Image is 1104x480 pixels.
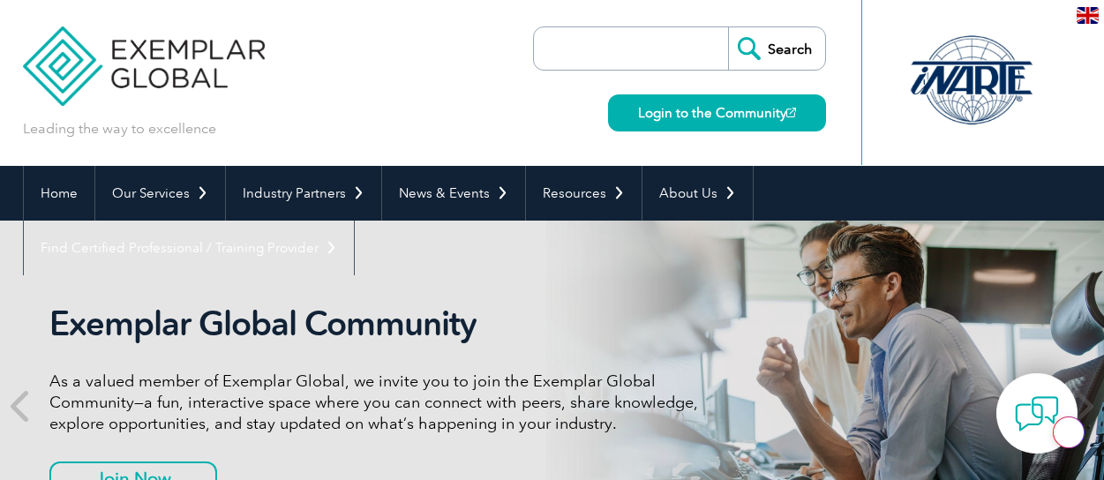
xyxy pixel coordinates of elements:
[642,166,753,221] a: About Us
[226,166,381,221] a: Industry Partners
[49,304,711,344] h2: Exemplar Global Community
[728,27,825,70] input: Search
[608,94,826,131] a: Login to the Community
[24,166,94,221] a: Home
[1015,392,1059,436] img: contact-chat.png
[526,166,642,221] a: Resources
[49,371,711,434] p: As a valued member of Exemplar Global, we invite you to join the Exemplar Global Community—a fun,...
[1077,7,1099,24] img: en
[786,108,796,117] img: open_square.png
[23,119,216,139] p: Leading the way to excellence
[95,166,225,221] a: Our Services
[382,166,525,221] a: News & Events
[24,221,354,275] a: Find Certified Professional / Training Provider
